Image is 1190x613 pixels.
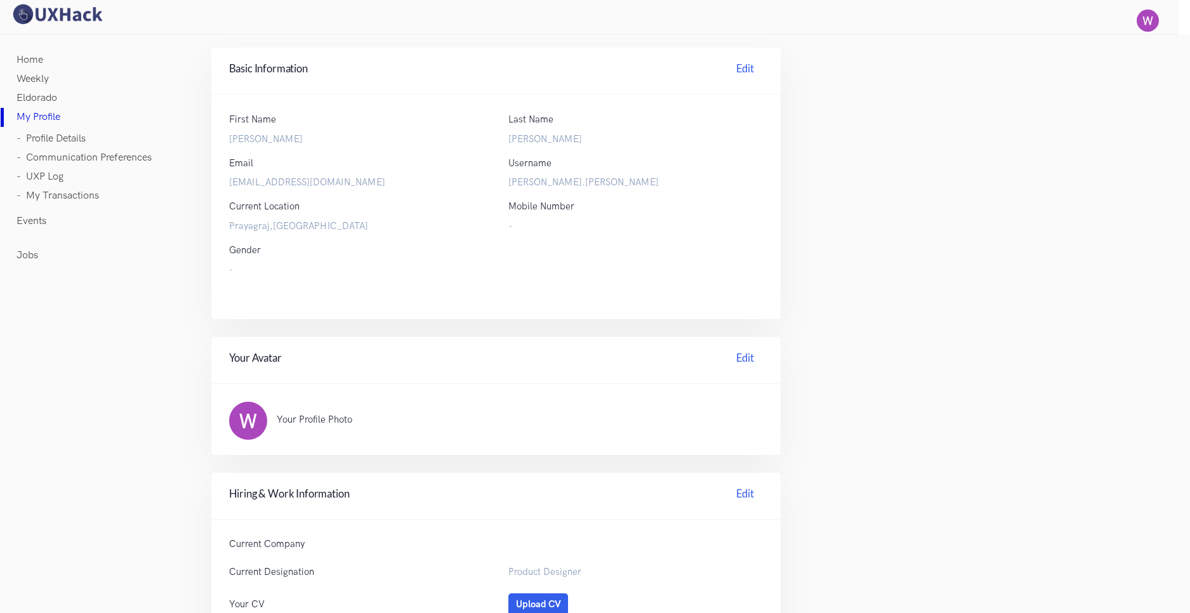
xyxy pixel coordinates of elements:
a: My Profile [17,108,60,127]
p: Your Profile Photo [277,413,738,426]
label: First Name [229,112,276,128]
h4: Your Avatar [229,350,764,370]
label: - [508,219,763,234]
a: - Communication Preferences [17,148,152,168]
a: - UXP Log [17,168,63,187]
img: Your profile pic [1137,10,1159,32]
a: - My Transactions [17,187,99,206]
a: Edit [727,486,763,506]
label: Mobile Number [508,199,574,214]
h4: Hiring & Work Information [229,486,764,506]
a: Edit [727,61,763,81]
a: Weekly [17,70,49,89]
label: Current Location [229,199,300,214]
p: Current Company [229,537,484,551]
img: ... [229,402,267,440]
img: UXHack logo [10,3,105,25]
label: - [229,263,764,278]
label: [PERSON_NAME] [508,132,763,147]
a: Eldorado [17,89,57,108]
a: Home [17,51,43,70]
a: - Profile Details [17,129,86,148]
label: Email [229,156,253,171]
label: [EMAIL_ADDRESS][DOMAIN_NAME] [229,175,484,190]
a: Jobs [17,246,38,265]
label: Prayagraj,[GEOGRAPHIC_DATA] [229,219,484,234]
label: Username [508,156,552,171]
label: Last Name [508,112,553,128]
p: Current Designation [229,565,484,579]
label: Gender [229,243,261,258]
label: [PERSON_NAME].[PERSON_NAME] [508,175,763,190]
a: Edit [727,350,763,370]
p: Your CV [229,598,484,611]
a: Events [17,212,46,231]
label: [PERSON_NAME] [229,132,484,147]
h4: Basic Information [229,61,764,81]
span: Product Designer [508,567,581,577]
